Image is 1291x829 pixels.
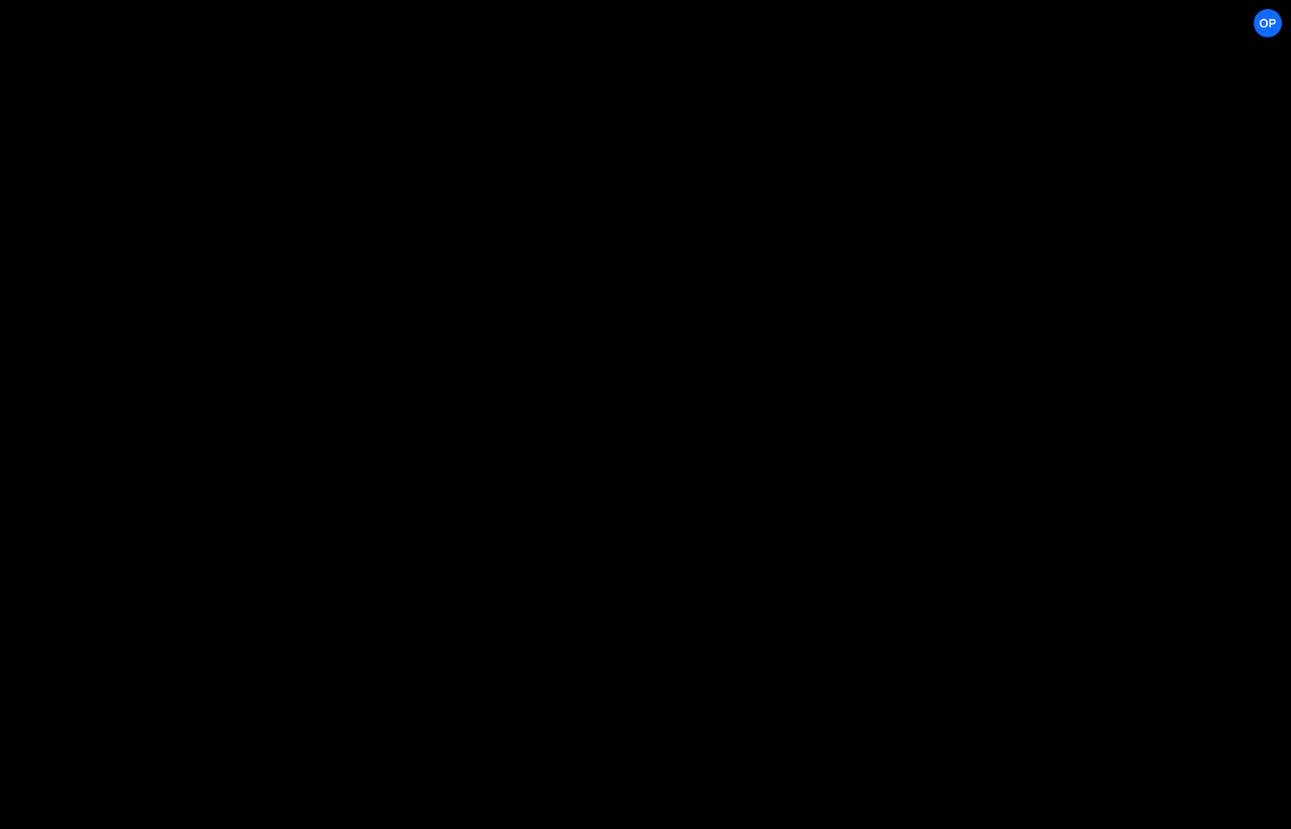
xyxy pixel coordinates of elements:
[598,115,711,129] div: Dev and prod in sync
[436,115,470,129] div: [DATE]
[64,57,112,76] h2: History
[721,106,801,136] button: Save
[216,60,329,73] button: Create Snapshot
[407,115,470,129] div: Saved
[1253,8,1283,38] a: Op
[378,58,482,75] div: Account Popup.js
[515,58,585,75] div: New File
[830,46,1035,86] div: Chat with [PERSON_NAME]
[3,3,44,43] a: 🤙
[1122,8,1248,38] a: [DOMAIN_NAME]
[1066,108,1198,138] button: Start new chat
[576,8,715,38] button: Code + Tools
[57,264,335,294] p: Save a snapshot at any time. [PERSON_NAME] will also auto-generate snapshots for you.
[1039,46,1179,86] div: Documentation
[855,115,921,131] h2: Slater AI
[64,13,94,33] div: Opal
[57,241,335,254] h3: Your snapshots will show here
